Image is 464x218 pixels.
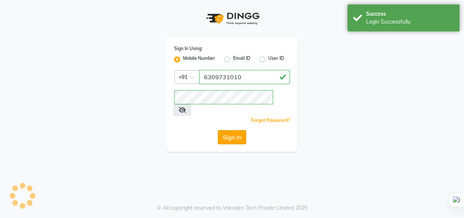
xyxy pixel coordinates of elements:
[233,55,250,64] label: Email ID
[183,55,215,64] label: Mobile Number
[366,18,454,26] div: Login Successfully.
[199,70,290,84] input: Username
[251,117,290,123] a: Forgot Password?
[366,10,454,18] div: Success
[174,45,202,52] label: Sign In Using:
[218,130,246,144] button: Sign In
[174,90,273,104] input: Username
[202,7,262,30] img: logo1.svg
[268,55,284,64] label: User ID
